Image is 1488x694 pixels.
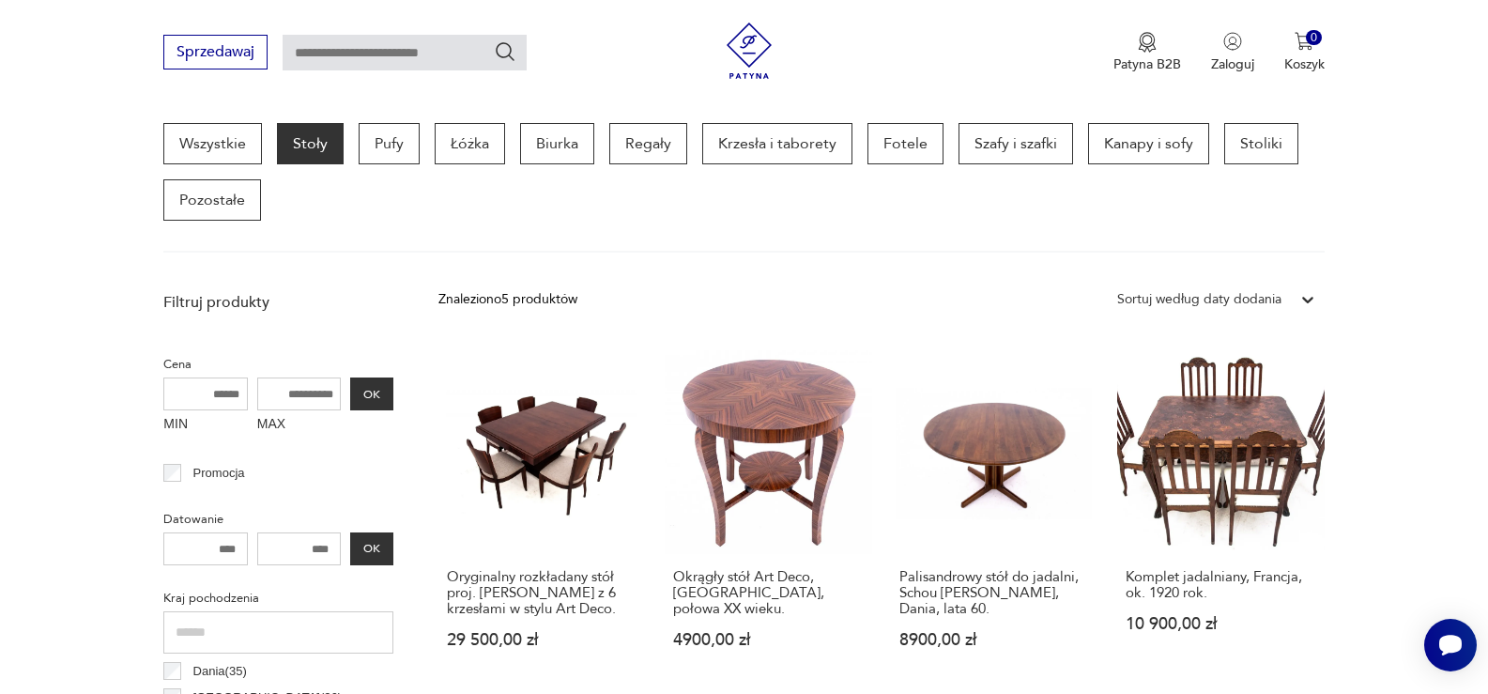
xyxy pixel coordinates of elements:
p: Zaloguj [1211,55,1254,73]
p: 8900,00 zł [899,632,1090,648]
button: OK [350,378,393,410]
button: Sprzedawaj [163,35,268,69]
a: Wszystkie [163,123,262,164]
p: Promocja [193,463,245,484]
a: Regały [609,123,687,164]
a: Ikona medaluPatyna B2B [1113,32,1181,73]
button: Szukaj [494,40,516,63]
a: Fotele [867,123,943,164]
h3: Komplet jadalniany, Francja, ok. 1920 rok. [1126,569,1316,601]
img: Ikona koszyka [1295,32,1313,51]
button: OK [350,532,393,565]
p: 4900,00 zł [673,632,864,648]
h3: Okrągły stół Art Deco, [GEOGRAPHIC_DATA], połowa XX wieku. [673,569,864,617]
a: Komplet jadalniany, Francja, ok. 1920 rok.Komplet jadalniany, Francja, ok. 1920 rok.10 900,00 zł [1117,347,1325,685]
a: Okrągły stół Art Deco, Polska, połowa XX wieku.Okrągły stół Art Deco, [GEOGRAPHIC_DATA], połowa X... [665,347,872,685]
button: Zaloguj [1211,32,1254,73]
a: Palisandrowy stół do jadalni, Schou Andersen, Dania, lata 60.Palisandrowy stół do jadalni, Schou ... [891,347,1098,685]
p: Filtruj produkty [163,292,393,313]
a: Kanapy i sofy [1088,123,1209,164]
label: MIN [163,410,248,440]
a: Pozostałe [163,179,261,221]
p: Patyna B2B [1113,55,1181,73]
img: Ikona medalu [1138,32,1157,53]
h3: Oryginalny rozkładany stół proj. [PERSON_NAME] z 6 krzesłami w stylu Art Deco. [447,569,637,617]
a: Stoły [277,123,344,164]
a: Oryginalny rozkładany stół proj. Louis Majorelle z 6 krzesłami w stylu Art Deco.Oryginalny rozkła... [438,347,646,685]
div: 0 [1306,30,1322,46]
a: Krzesła i taborety [702,123,852,164]
h3: Palisandrowy stół do jadalni, Schou [PERSON_NAME], Dania, lata 60. [899,569,1090,617]
p: Dania ( 35 ) [193,661,247,682]
label: MAX [257,410,342,440]
a: Biurka [520,123,594,164]
a: Pufy [359,123,420,164]
a: Szafy i szafki [959,123,1073,164]
button: Patyna B2B [1113,32,1181,73]
iframe: Smartsupp widget button [1424,619,1477,671]
p: Kraj pochodzenia [163,588,393,609]
div: Znaleziono 5 produktów [438,289,577,310]
p: 10 900,00 zł [1126,616,1316,632]
p: 29 500,00 zł [447,632,637,648]
p: Datowanie [163,509,393,530]
a: Stoliki [1224,123,1298,164]
p: Cena [163,354,393,375]
button: 0Koszyk [1284,32,1325,73]
img: Patyna - sklep z meblami i dekoracjami vintage [721,23,777,79]
a: Łóżka [435,123,505,164]
p: Koszyk [1284,55,1325,73]
img: Ikonka użytkownika [1223,32,1242,51]
div: Sortuj według daty dodania [1117,289,1281,310]
a: Sprzedawaj [163,47,268,60]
